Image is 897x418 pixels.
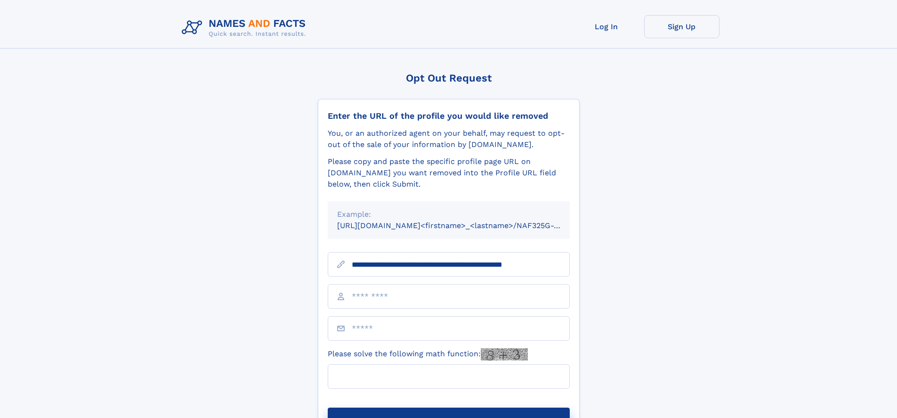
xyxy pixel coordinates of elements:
[328,128,570,150] div: You, or an authorized agent on your behalf, may request to opt-out of the sale of your informatio...
[337,221,588,230] small: [URL][DOMAIN_NAME]<firstname>_<lastname>/NAF325G-xxxxxxxx
[178,15,314,41] img: Logo Names and Facts
[328,348,528,361] label: Please solve the following math function:
[318,72,580,84] div: Opt Out Request
[337,209,560,220] div: Example:
[328,111,570,121] div: Enter the URL of the profile you would like removed
[569,15,644,38] a: Log In
[644,15,719,38] a: Sign Up
[328,156,570,190] div: Please copy and paste the specific profile page URL on [DOMAIN_NAME] you want removed into the Pr...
